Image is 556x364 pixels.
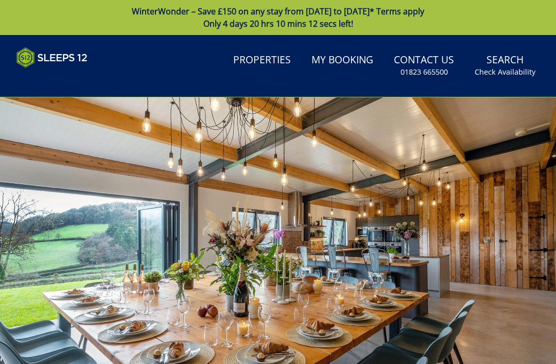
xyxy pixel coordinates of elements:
a: My Booking [307,49,377,72]
small: 01823 665500 [401,67,448,77]
a: SearchCheck Availability [471,49,540,82]
img: Sleeps 12 [16,47,88,68]
small: Check Availability [475,67,535,77]
a: Properties [229,49,295,72]
a: Contact Us01823 665500 [390,49,458,82]
iframe: Customer reviews powered by Trustpilot [11,74,119,83]
span: Only 4 days 20 hrs 10 mins 12 secs left! [203,18,353,29]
